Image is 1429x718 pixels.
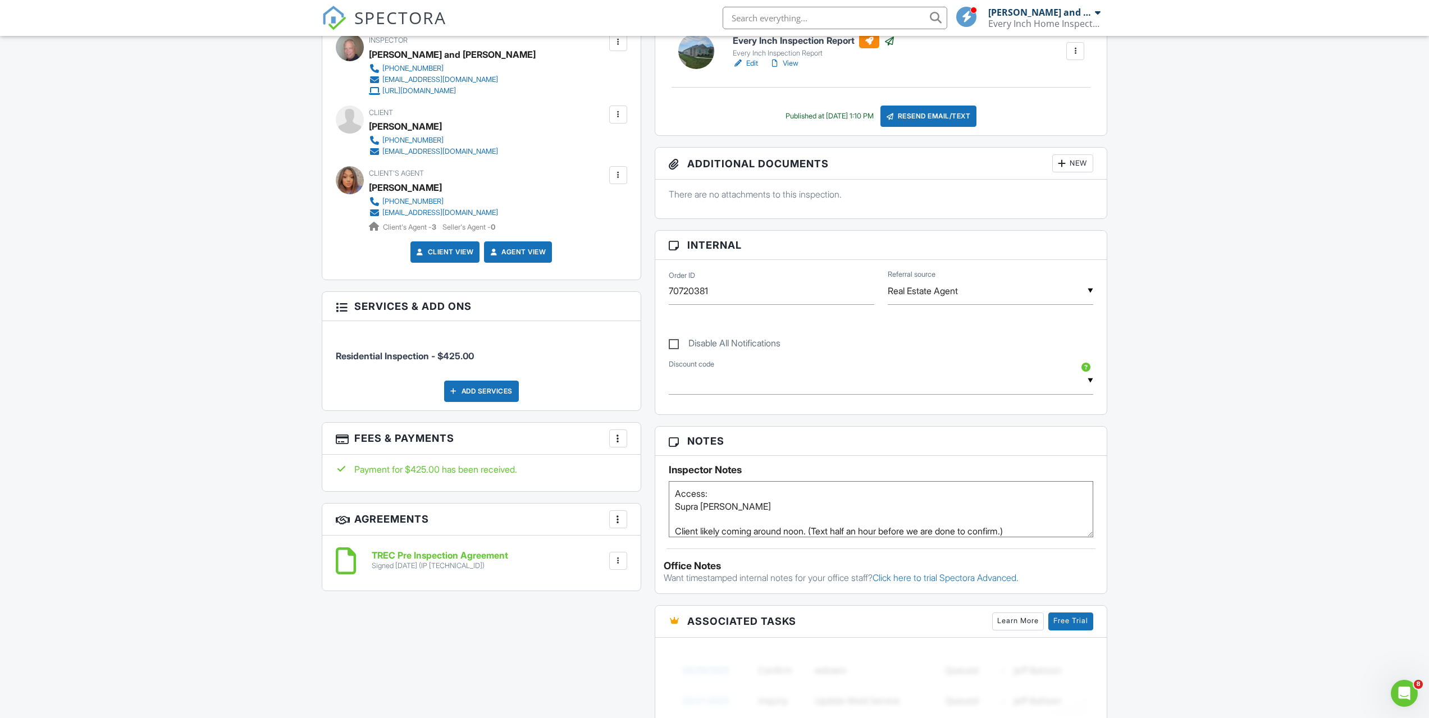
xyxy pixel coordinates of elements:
[382,86,456,95] div: [URL][DOMAIN_NAME]
[382,136,444,145] div: [PHONE_NUMBER]
[669,188,1094,200] p: There are no attachments to this inspection.
[669,481,1094,537] textarea: Access: Supra [PERSON_NAME] Client likely coming around noon. (Text half an hour before we are do...
[655,427,1107,456] h3: Notes
[369,207,498,218] a: [EMAIL_ADDRESS][DOMAIN_NAME]
[322,15,446,39] a: SPECTORA
[664,571,1099,584] p: Want timestamped internal notes for your office staff?
[988,18,1101,29] div: Every Inch Home Inspection LLC
[336,350,474,362] span: Residential Inspection - $425.00
[369,135,498,146] a: [PHONE_NUMBER]
[382,208,498,217] div: [EMAIL_ADDRESS][DOMAIN_NAME]
[382,64,444,73] div: [PHONE_NUMBER]
[432,223,436,231] strong: 3
[369,46,536,63] div: [PERSON_NAME] and [PERSON_NAME]
[369,118,442,135] div: [PERSON_NAME]
[1048,612,1093,630] a: Free Trial
[669,271,695,281] label: Order ID
[336,330,627,371] li: Service: Residential Inspection
[669,359,714,369] label: Discount code
[655,148,1107,180] h3: Additional Documents
[372,561,508,570] div: Signed [DATE] (IP [TECHNICAL_ID])
[382,147,498,156] div: [EMAIL_ADDRESS][DOMAIN_NAME]
[733,34,895,58] a: Every Inch Inspection Report Every Inch Inspection Report
[322,423,641,455] h3: Fees & Payments
[444,381,519,402] div: Add Services
[664,560,1099,571] div: Office Notes
[1391,680,1418,707] iframe: Intercom live chat
[369,63,527,74] a: [PHONE_NUMBER]
[733,34,895,48] h6: Every Inch Inspection Report
[382,75,498,84] div: [EMAIL_ADDRESS][DOMAIN_NAME]
[414,246,474,258] a: Client View
[322,6,346,30] img: The Best Home Inspection Software - Spectora
[369,108,393,117] span: Client
[786,112,874,121] div: Published at [DATE] 1:10 PM
[873,572,1019,583] a: Click here to trial Spectora Advanced.
[1414,680,1423,689] span: 8
[369,85,527,97] a: [URL][DOMAIN_NAME]
[322,292,641,321] h3: Services & Add ons
[669,338,780,352] label: Disable All Notifications
[369,74,527,85] a: [EMAIL_ADDRESS][DOMAIN_NAME]
[369,179,442,196] a: [PERSON_NAME]
[655,231,1107,260] h3: Internal
[888,269,935,280] label: Referral source
[669,464,1094,475] h5: Inspector Notes
[372,551,508,561] h6: TREC Pre Inspection Agreement
[733,58,758,69] a: Edit
[369,146,498,157] a: [EMAIL_ADDRESS][DOMAIN_NAME]
[992,612,1044,630] a: Learn More
[382,197,444,206] div: [PHONE_NUMBER]
[336,463,627,475] div: Payment for $425.00 has been received.
[369,196,498,207] a: [PHONE_NUMBER]
[880,106,977,127] div: Resend Email/Text
[369,169,424,177] span: Client's Agent
[372,551,508,570] a: TREC Pre Inspection Agreement Signed [DATE] (IP [TECHNICAL_ID])
[383,223,438,231] span: Client's Agent -
[733,49,895,58] div: Every Inch Inspection Report
[488,246,546,258] a: Agent View
[1052,154,1093,172] div: New
[769,58,798,69] a: View
[988,7,1092,18] div: [PERSON_NAME] and [PERSON_NAME]
[723,7,947,29] input: Search everything...
[322,504,641,536] h3: Agreements
[687,614,796,629] span: Associated Tasks
[354,6,446,29] span: SPECTORA
[442,223,495,231] span: Seller's Agent -
[491,223,495,231] strong: 0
